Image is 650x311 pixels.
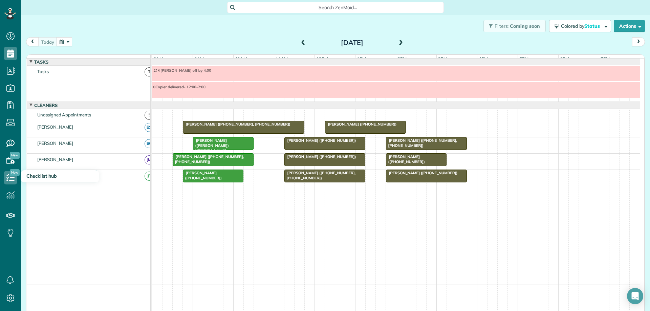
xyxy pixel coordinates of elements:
span: [PERSON_NAME] ([PHONE_NUMBER]) [325,122,397,127]
button: prev [26,37,39,46]
span: [PERSON_NAME] ([PHONE_NUMBER], [PHONE_NUMBER]) [386,138,457,148]
span: [PERSON_NAME] [36,124,75,130]
span: Colored by [561,23,602,29]
span: Status [584,23,601,29]
span: JM [145,155,154,164]
span: [PERSON_NAME] ([PHONE_NUMBER], [PHONE_NUMBER]) [172,154,244,164]
span: 3pm [437,56,449,62]
span: [PERSON_NAME] [36,140,75,146]
span: [PERSON_NAME] ([PHONE_NUMBER], [PHONE_NUMBER]) [182,122,291,127]
div: Open Intercom Messenger [627,288,643,304]
span: 12pm [315,56,329,62]
button: next [632,37,645,46]
button: Actions [614,20,645,32]
span: Cleaners [33,103,59,108]
span: ! [145,111,154,120]
span: [PERSON_NAME] ([PHONE_NUMBER]) [182,171,222,180]
span: 8am [152,56,165,62]
span: Filters: [495,23,509,29]
span: [PERSON_NAME] ([PERSON_NAME]) [PERSON_NAME] ([PHONE_NUMBER], [PHONE_NUMBER]) [193,138,232,162]
span: Copier delivered- 12:00-2:00 [152,85,206,89]
span: 6pm [559,56,570,62]
span: 4pm [477,56,489,62]
button: Colored byStatus [549,20,611,32]
span: New [10,169,20,176]
span: [PERSON_NAME] [36,157,75,162]
span: Unassigned Appointments [36,112,92,117]
span: [PERSON_NAME] ([PHONE_NUMBER]) [284,138,356,143]
span: 1pm [355,56,367,62]
span: [PERSON_NAME] ([PHONE_NUMBER]) [284,154,356,159]
button: today [38,37,57,46]
span: Coming soon [510,23,540,29]
span: Checklist hub [26,173,57,179]
span: T [145,67,154,76]
span: BS [145,123,154,132]
h2: [DATE] [310,39,394,46]
span: [PERSON_NAME] ([PHONE_NUMBER], [PHONE_NUMBER]) [284,171,356,180]
span: 5pm [518,56,530,62]
span: 2pm [396,56,408,62]
span: 9am [193,56,205,62]
span: [PERSON_NAME] off by 4:00 [157,68,212,73]
span: 11am [274,56,289,62]
span: Tasks [36,69,50,74]
span: [PERSON_NAME] ([PHONE_NUMBER]) [386,154,425,164]
span: 7pm [599,56,611,62]
span: 10am [234,56,249,62]
span: JR [145,172,154,181]
span: [PERSON_NAME] ([PHONE_NUMBER]) [386,171,458,175]
span: Tasks [33,59,50,65]
span: New [10,152,20,159]
span: BC [145,139,154,148]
